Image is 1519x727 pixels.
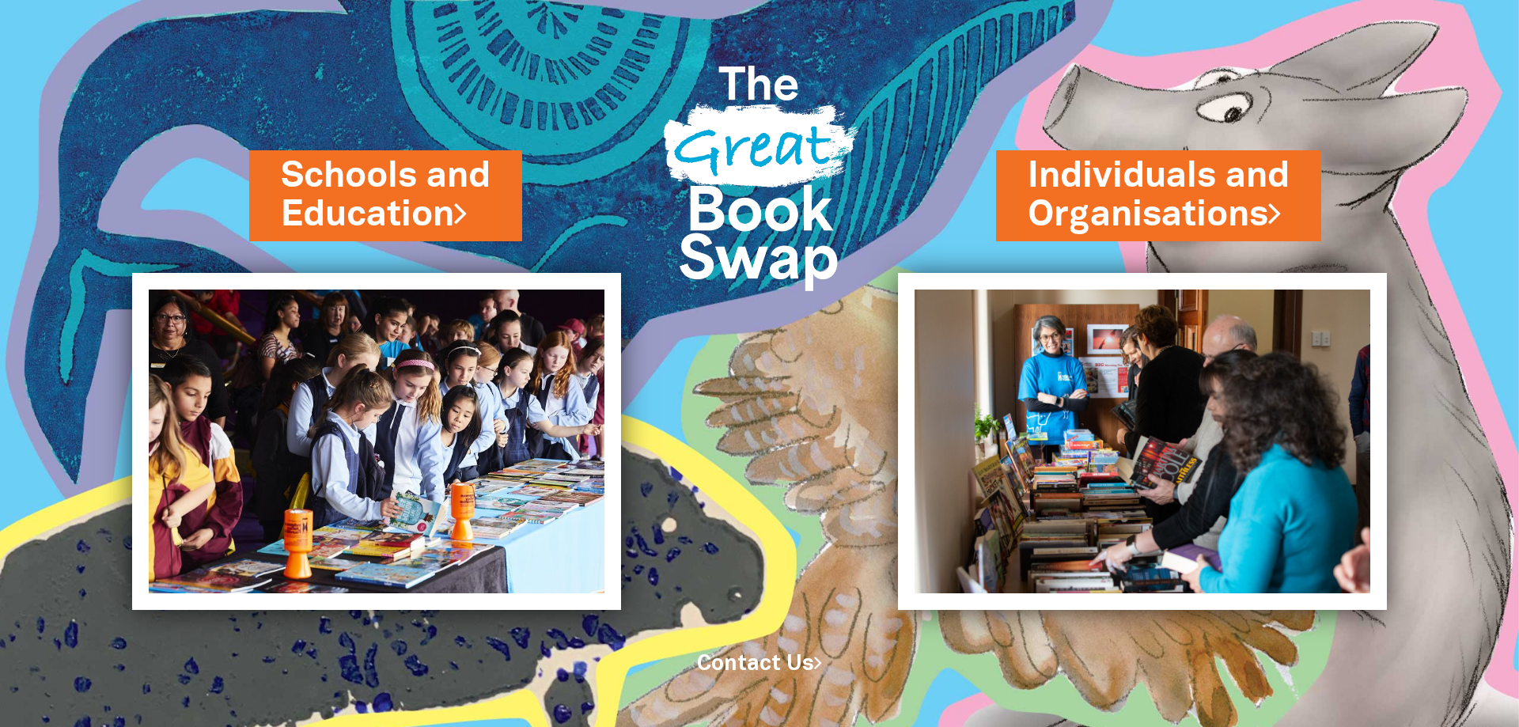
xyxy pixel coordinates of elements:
img: Schools and Education [132,273,621,610]
a: Individuals andOrganisations [1028,151,1290,240]
a: Schools andEducation [281,151,491,240]
img: Great Bookswap logo [645,19,874,324]
a: Contact Us [697,654,822,674]
img: Individuals and Organisations [898,273,1387,610]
